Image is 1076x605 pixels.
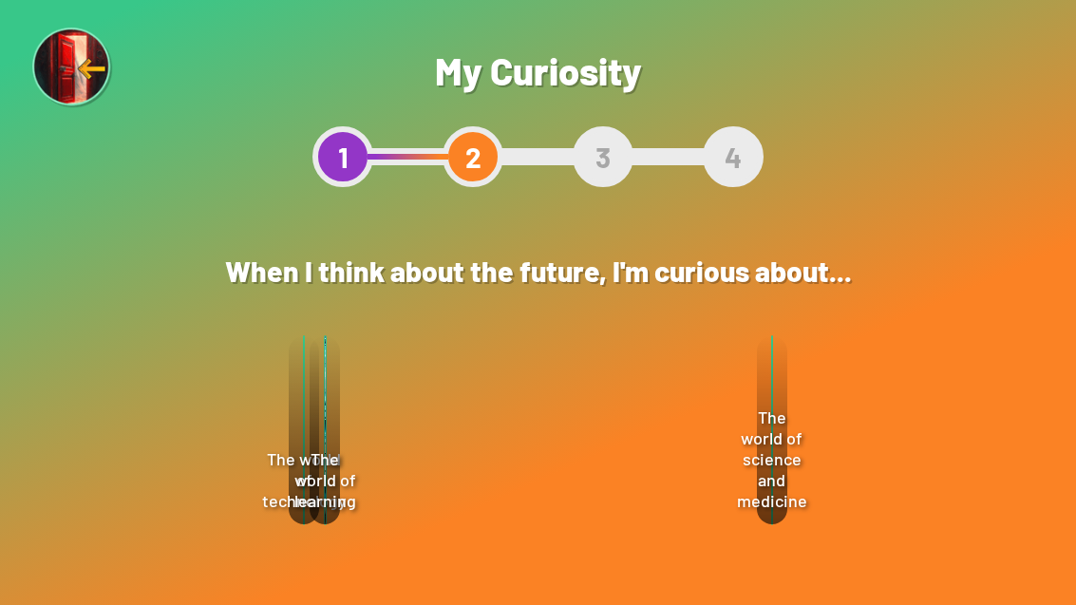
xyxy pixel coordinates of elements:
[573,126,633,187] div: 3
[310,336,340,524] div: The world of learning
[312,47,764,93] h1: My Curiosity
[32,28,114,109] img: Exit
[312,126,373,187] div: 1
[443,126,503,187] div: 2
[130,235,947,307] h2: When I think about the future, I'm curious about...
[703,126,764,187] div: 4
[289,336,319,524] div: The world of technology
[757,336,787,524] div: The world of science and medicine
